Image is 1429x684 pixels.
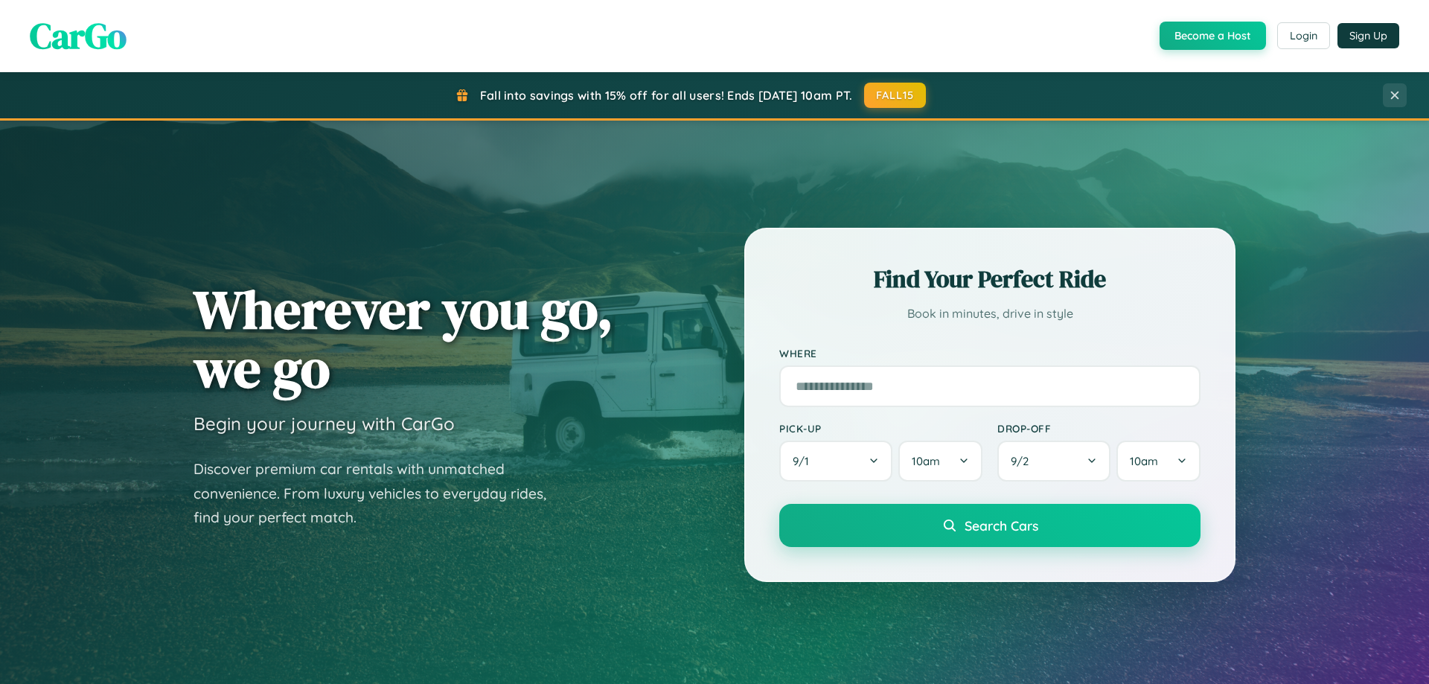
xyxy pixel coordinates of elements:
[997,441,1110,482] button: 9/2
[779,504,1201,547] button: Search Cars
[965,517,1038,534] span: Search Cars
[997,422,1201,435] label: Drop-off
[1130,454,1158,468] span: 10am
[1116,441,1201,482] button: 10am
[779,303,1201,325] p: Book in minutes, drive in style
[30,11,127,60] span: CarGo
[194,412,455,435] h3: Begin your journey with CarGo
[779,263,1201,295] h2: Find Your Perfect Ride
[1011,454,1036,468] span: 9 / 2
[898,441,982,482] button: 10am
[194,457,566,530] p: Discover premium car rentals with unmatched convenience. From luxury vehicles to everyday rides, ...
[779,347,1201,359] label: Where
[779,422,982,435] label: Pick-up
[864,83,927,108] button: FALL15
[194,280,613,397] h1: Wherever you go, we go
[1277,22,1330,49] button: Login
[779,441,892,482] button: 9/1
[1337,23,1399,48] button: Sign Up
[912,454,940,468] span: 10am
[480,88,853,103] span: Fall into savings with 15% off for all users! Ends [DATE] 10am PT.
[793,454,816,468] span: 9 / 1
[1160,22,1266,50] button: Become a Host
